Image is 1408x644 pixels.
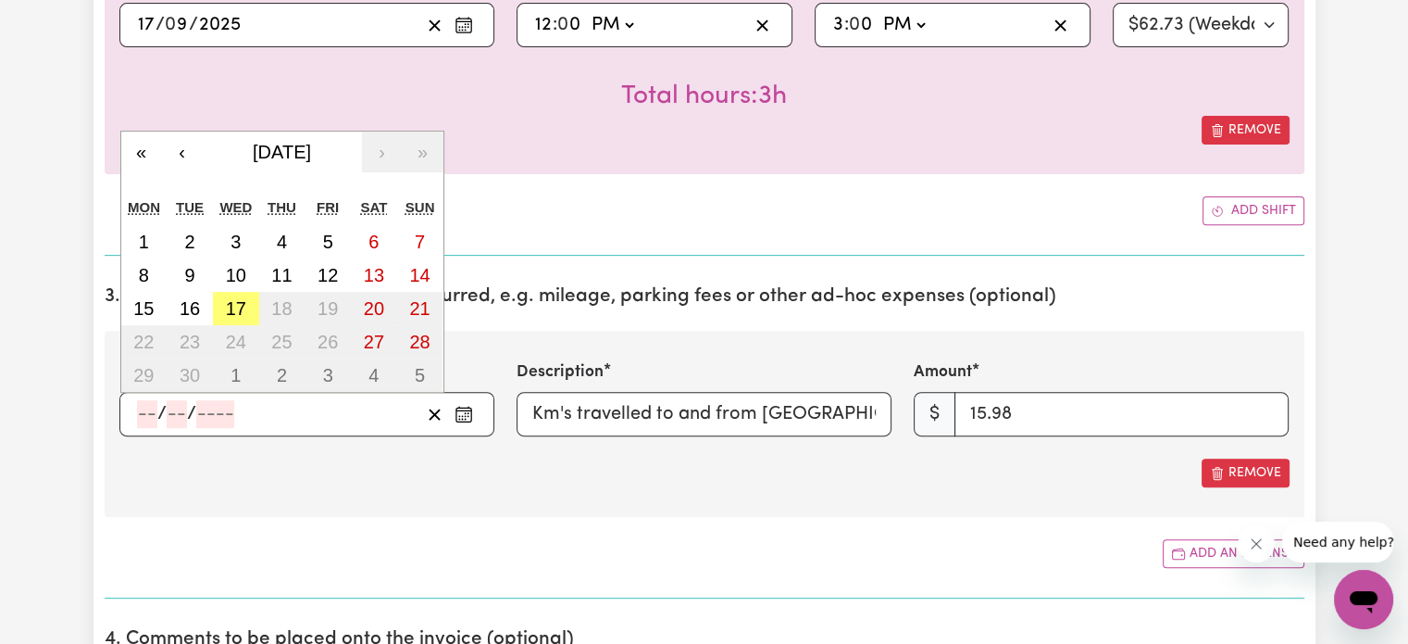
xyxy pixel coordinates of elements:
[1282,522,1393,562] iframe: Message from company
[180,332,200,352] abbr: 23 September 2025
[409,265,430,285] abbr: 14 September 2025
[121,259,168,292] button: 8 September 2025
[323,232,333,252] abbr: 5 September 2025
[362,132,403,172] button: ›
[139,232,149,252] abbr: 1 September 2025
[420,11,449,39] button: Clear date
[213,292,259,325] button: 17 September 2025
[271,298,292,319] abbr: 18 September 2025
[403,132,443,172] button: »
[1238,525,1275,562] iframe: Close message
[268,199,296,215] abbr: Thursday
[105,285,1304,309] h2: 3. Include any additional expenses incurred, e.g. mileage, parking fees or other ad-hoc expenses ...
[397,325,443,359] button: 28 September 2025
[167,325,213,359] button: 23 September 2025
[844,15,849,35] span: :
[271,265,292,285] abbr: 11 September 2025
[914,360,972,385] label: Amount
[231,232,241,252] abbr: 3 September 2025
[180,298,200,319] abbr: 16 September 2025
[137,400,157,428] input: --
[167,225,213,259] button: 2 September 2025
[180,365,200,385] abbr: 30 September 2025
[167,292,213,325] button: 16 September 2025
[397,225,443,259] button: 7 September 2025
[133,332,154,352] abbr: 22 September 2025
[128,199,160,215] abbr: Monday
[226,332,246,352] abbr: 24 September 2025
[415,365,425,385] abbr: 5 October 2025
[397,359,443,392] button: 5 October 2025
[137,11,156,39] input: --
[305,292,351,325] button: 19 September 2025
[1163,539,1304,568] button: Add another expense
[449,400,479,428] button: Enter the date of expense
[360,199,387,215] abbr: Saturday
[558,11,582,39] input: --
[165,16,176,34] span: 0
[167,359,213,392] button: 30 September 2025
[156,15,165,35] span: /
[187,404,196,424] span: /
[364,298,384,319] abbr: 20 September 2025
[271,332,292,352] abbr: 25 September 2025
[213,359,259,392] button: 1 October 2025
[213,225,259,259] button: 3 September 2025
[213,325,259,359] button: 24 September 2025
[139,265,149,285] abbr: 8 September 2025
[351,225,397,259] button: 6 September 2025
[1202,196,1304,225] button: Add another shift
[318,332,338,352] abbr: 26 September 2025
[317,199,339,215] abbr: Friday
[621,83,787,109] span: Total hours worked: 3 hours
[305,225,351,259] button: 5 September 2025
[351,292,397,325] button: 20 September 2025
[397,292,443,325] button: 21 September 2025
[11,13,112,28] span: Need any help?
[305,325,351,359] button: 26 September 2025
[184,265,194,285] abbr: 9 September 2025
[226,265,246,285] abbr: 10 September 2025
[121,225,168,259] button: 1 September 2025
[259,225,305,259] button: 4 September 2025
[166,11,189,39] input: --
[323,365,333,385] abbr: 3 October 2025
[351,359,397,392] button: 4 October 2025
[364,332,384,352] abbr: 27 September 2025
[517,360,604,385] label: Description
[557,16,568,34] span: 0
[259,259,305,292] button: 11 September 2025
[849,16,860,34] span: 0
[850,11,874,39] input: --
[405,199,435,215] abbr: Sunday
[253,142,311,162] span: [DATE]
[203,132,362,172] button: [DATE]
[176,199,204,215] abbr: Tuesday
[121,359,168,392] button: 29 September 2025
[277,365,287,385] abbr: 2 October 2025
[277,232,287,252] abbr: 4 September 2025
[305,359,351,392] button: 3 October 2025
[219,199,252,215] abbr: Wednesday
[914,392,955,436] span: $
[364,265,384,285] abbr: 13 September 2025
[196,400,234,428] input: ----
[305,259,351,292] button: 12 September 2025
[167,400,187,428] input: --
[213,259,259,292] button: 10 September 2025
[133,365,154,385] abbr: 29 September 2025
[351,325,397,359] button: 27 September 2025
[420,400,449,428] button: Clear date
[534,11,553,39] input: --
[409,332,430,352] abbr: 28 September 2025
[231,365,241,385] abbr: 1 October 2025
[119,360,156,385] label: Date
[1202,459,1290,487] button: Remove this expense
[832,11,844,39] input: --
[517,392,891,436] input: Km's travelled to and from High Point Shopping Centra
[121,292,168,325] button: 15 September 2025
[121,132,162,172] button: «
[167,259,213,292] button: 9 September 2025
[133,298,154,319] abbr: 15 September 2025
[368,232,379,252] abbr: 6 September 2025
